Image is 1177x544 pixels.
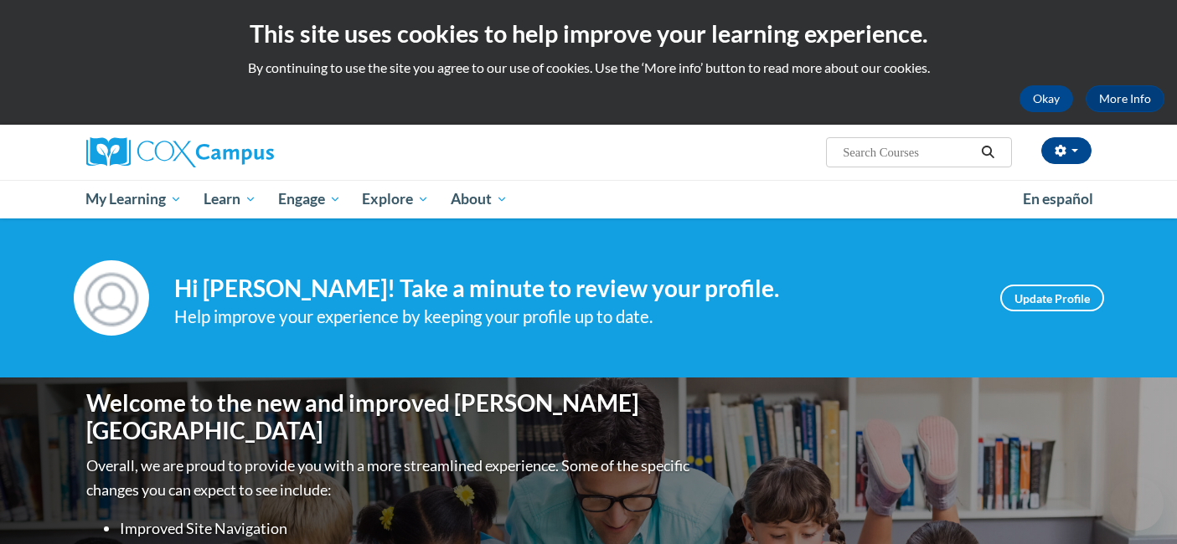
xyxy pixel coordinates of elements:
h4: Hi [PERSON_NAME]! Take a minute to review your profile. [174,275,975,303]
h2: This site uses cookies to help improve your learning experience. [13,17,1164,50]
img: Profile Image [74,260,149,336]
span: My Learning [85,189,182,209]
span: Engage [278,189,341,209]
span: Explore [362,189,429,209]
a: My Learning [75,180,194,218]
button: Search [975,142,1000,162]
a: About [440,180,519,218]
a: Explore [351,180,440,218]
a: Cox Campus [86,137,405,167]
button: Account Settings [1041,137,1092,164]
li: Improved Site Navigation [120,516,694,541]
a: Update Profile [1000,285,1104,311]
span: Learn [204,189,256,209]
span: About [451,189,508,209]
a: Engage [267,180,352,218]
div: Help improve your experience by keeping your profile up to date. [174,303,975,331]
div: Main menu [61,180,1117,218]
a: More Info [1086,85,1164,112]
a: En español [1012,182,1104,217]
p: By continuing to use the site you agree to our use of cookies. Use the ‘More info’ button to read... [13,59,1164,77]
span: En español [1023,190,1093,208]
a: Learn [193,180,267,218]
img: Cox Campus [86,137,274,167]
h1: Welcome to the new and improved [PERSON_NAME][GEOGRAPHIC_DATA] [86,389,694,445]
input: Search Courses [841,142,975,162]
iframe: Button to launch messaging window [1110,477,1164,531]
button: Okay [1020,85,1073,112]
p: Overall, we are proud to provide you with a more streamlined experience. Some of the specific cha... [86,454,694,502]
